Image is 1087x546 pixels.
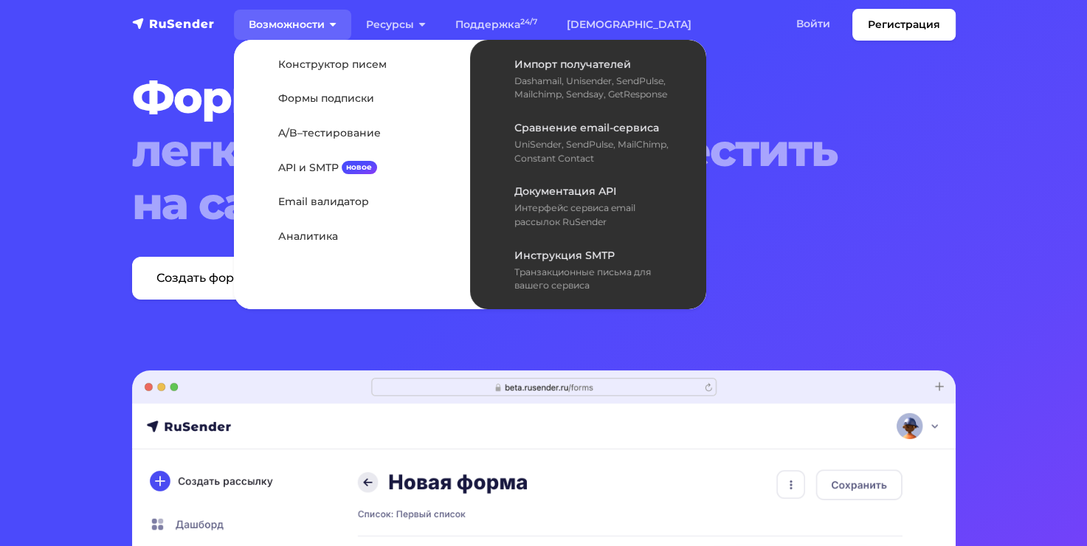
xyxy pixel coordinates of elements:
[852,9,956,41] a: Регистрация
[477,238,699,302] a: Инструкция SMTP Транзакционные письма для вашего сервиса
[520,17,537,27] sup: 24/7
[514,75,681,102] div: Dashamail, Unisender, SendPulse, Mailchimp, Sendsay, GetResponse
[477,175,699,238] a: Документация API Интерфейс сервиса email рассылок RuSender
[514,138,681,165] div: UniSender, SendPulse, MailChimp, Constant Contact
[241,116,463,151] a: A/B–тестирование
[441,10,552,40] a: Поддержка24/7
[132,71,886,230] h1: Формы подписки,
[132,257,343,300] a: Создать форму бесплатно
[241,47,463,82] a: Конструктор писем
[132,16,215,31] img: RuSender
[241,151,463,185] a: API и SMTPновое
[514,201,681,229] div: Интерфейс сервиса email рассылок RuSender
[477,47,699,111] a: Импорт получателей Dashamail, Unisender, SendPulse, Mailchimp, Sendsay, GetResponse
[241,185,463,220] a: Email валидатор
[514,184,616,198] span: Документация API
[351,10,441,40] a: Ресурсы
[342,161,378,174] span: новое
[514,121,659,134] span: Сравнение email-сервиса
[552,10,706,40] a: [DEMOGRAPHIC_DATA]
[781,9,845,39] a: Войти
[241,82,463,117] a: Формы подписки
[132,124,886,230] span: легко настроить и разместить на сайте
[514,266,681,293] div: Транзакционные письма для вашего сервиса
[477,111,699,174] a: Сравнение email-сервиса UniSender, SendPulse, MailChimp, Constant Contact
[234,10,351,40] a: Возможности
[514,58,631,71] span: Импорт получателей
[241,219,463,254] a: Аналитика
[514,249,615,262] span: Инструкция SMTP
